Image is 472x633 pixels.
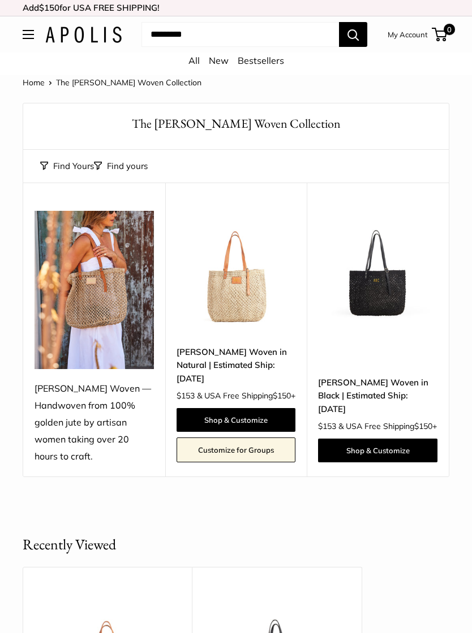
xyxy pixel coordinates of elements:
[197,392,295,400] span: & USA Free Shipping +
[45,27,122,43] img: Apolis
[177,437,296,462] a: Customize for Groups
[238,55,284,66] a: Bestsellers
[23,77,45,88] a: Home
[177,391,195,401] span: $153
[318,211,437,330] a: Mercado Woven in Black | Estimated Ship: Oct. 19thMercado Woven in Black | Estimated Ship: Oct. 19th
[273,391,291,401] span: $150
[177,345,296,385] a: [PERSON_NAME] Woven in Natural | Estimated Ship: [DATE]
[177,408,296,432] a: Shop & Customize
[209,55,229,66] a: New
[39,2,59,13] span: $150
[40,115,432,132] h1: The [PERSON_NAME] Woven Collection
[94,158,148,174] button: Filter collection
[35,211,154,370] img: Mercado Woven — Handwoven from 100% golden jute by artisan women taking over 20 hours to craft.
[141,22,339,47] input: Search...
[23,30,34,39] button: Open menu
[40,158,94,174] button: Find Yours
[388,28,428,41] a: My Account
[433,28,447,41] a: 0
[338,422,437,430] span: & USA Free Shipping +
[318,376,437,415] a: [PERSON_NAME] Woven in Black | Estimated Ship: [DATE]
[35,380,154,465] div: [PERSON_NAME] Woven — Handwoven from 100% golden jute by artisan women taking over 20 hours to cr...
[23,534,116,556] h2: Recently Viewed
[177,211,296,330] img: Mercado Woven in Natural | Estimated Ship: Oct. 19th
[444,24,455,35] span: 0
[339,22,367,47] button: Search
[56,77,201,88] span: The [PERSON_NAME] Woven Collection
[318,439,437,462] a: Shop & Customize
[318,211,437,330] img: Mercado Woven in Black | Estimated Ship: Oct. 19th
[318,421,336,431] span: $153
[177,211,296,330] a: Mercado Woven in Natural | Estimated Ship: Oct. 19thMercado Woven in Natural | Estimated Ship: Oc...
[414,421,432,431] span: $150
[188,55,200,66] a: All
[23,75,201,90] nav: Breadcrumb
